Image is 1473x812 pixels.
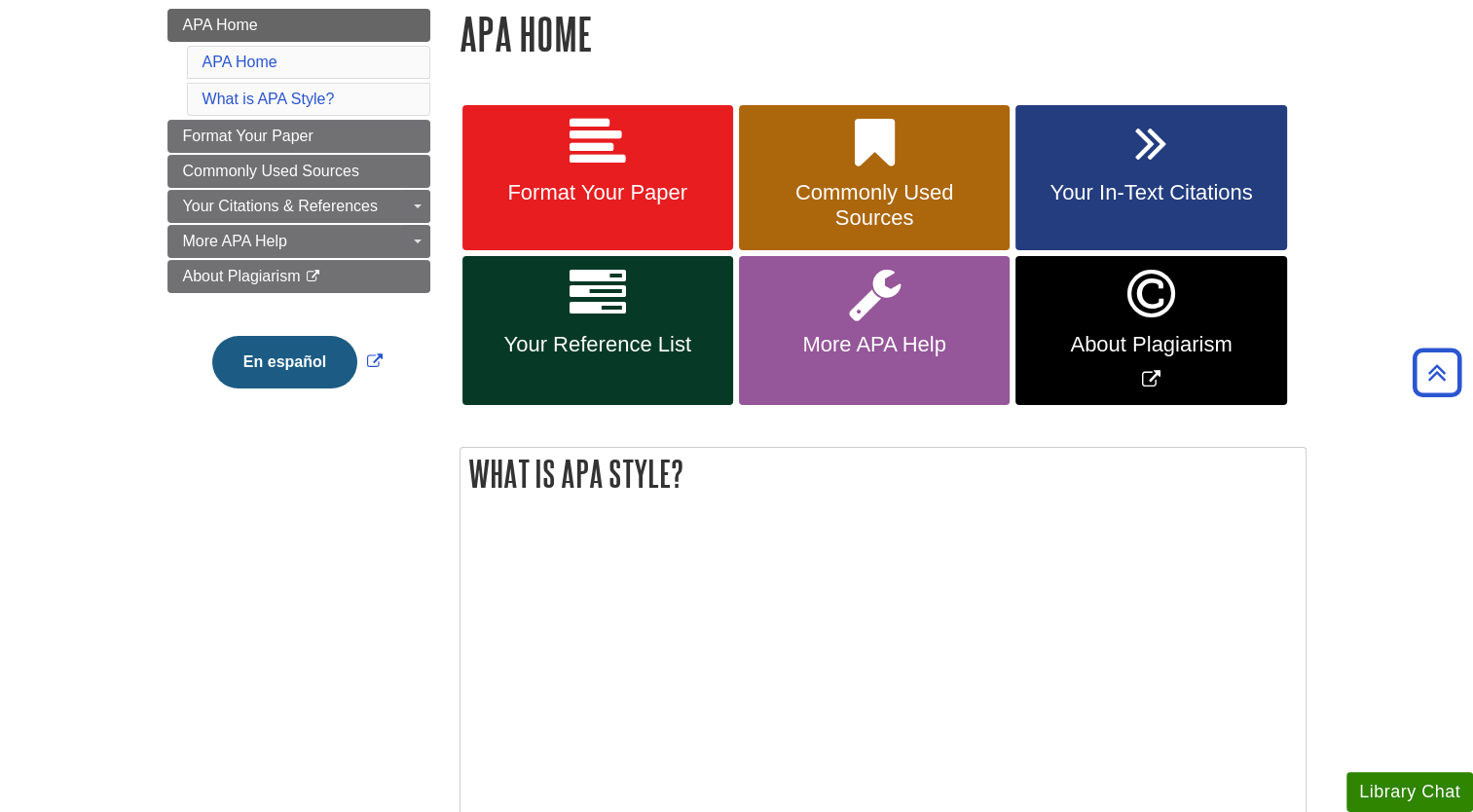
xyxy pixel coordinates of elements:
[183,17,258,33] span: APA Home
[203,91,335,107] a: What is APA Style?
[167,190,430,223] a: Your Citations & References
[1015,105,1286,251] a: Your In-Text Citations
[183,198,378,214] span: Your Citations & References
[739,105,1010,251] a: Commonly Used Sources
[167,225,430,258] a: More APA Help
[203,54,277,70] a: APA Home
[1030,332,1271,357] span: About Plagiarism
[1406,359,1468,386] a: Back to Top
[167,260,430,293] a: About Plagiarism
[305,271,321,283] i: This link opens in a new window
[183,268,301,284] span: About Plagiarism
[1346,772,1473,812] button: Library Chat
[167,120,430,153] a: Format Your Paper
[1030,180,1271,205] span: Your In-Text Citations
[477,180,718,205] span: Format Your Paper
[462,105,733,251] a: Format Your Paper
[212,336,357,388] button: En español
[754,180,995,231] span: Commonly Used Sources
[754,332,995,357] span: More APA Help
[207,353,387,370] a: Link opens in new window
[1015,256,1286,405] a: Link opens in new window
[167,155,430,188] a: Commonly Used Sources
[477,332,718,357] span: Your Reference List
[183,128,313,144] span: Format Your Paper
[167,9,430,42] a: APA Home
[183,233,287,249] span: More APA Help
[167,9,430,422] div: Guide Page Menu
[460,9,1307,58] h1: APA Home
[739,256,1010,405] a: More APA Help
[183,163,359,179] span: Commonly Used Sources
[462,256,733,405] a: Your Reference List
[460,448,1306,499] h2: What is APA Style?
